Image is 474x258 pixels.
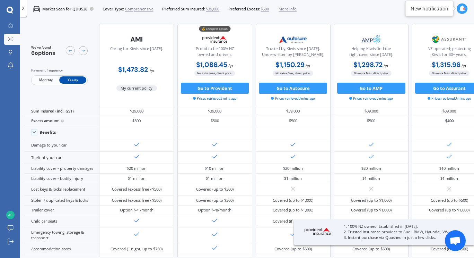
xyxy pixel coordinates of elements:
[99,116,174,126] div: $500
[206,6,219,12] span: $39,000
[6,211,15,219] img: 0f5550f0e9780dfb73d25645482def13
[411,5,448,12] div: New notification
[196,32,233,46] img: Provident.png
[24,164,99,174] div: Liability cover - property damages
[353,32,389,46] img: AMP.webp
[353,60,383,69] b: $1,298.72
[42,6,87,12] p: Market Scan for QDU528
[24,243,99,255] div: Accommodation costs
[256,106,331,116] div: $39,000
[24,196,99,206] div: Stolen / duplicated keys & locks
[205,166,225,171] div: $10 million
[431,246,468,252] div: Covered (up to $500)
[119,32,155,46] img: AMI-text-1.webp
[259,83,327,94] button: Go to Autosure
[440,176,458,181] div: $1 million
[344,235,460,240] p: 3. Instant purchase via Quashed in just a few clicks.
[31,45,55,50] span: We've found
[24,183,99,195] div: Lost keys & locks replacement
[39,130,56,135] div: Benefits
[283,166,303,171] div: $20 million
[279,6,297,12] span: More info
[196,198,234,203] div: Covered (up to $300)
[33,6,40,12] img: car.f15378c7a67c060ca3f3.svg
[31,68,88,73] div: Payment frequency
[177,106,252,116] div: $39,000
[351,218,392,224] div: Covered (if kept in car)
[260,46,325,60] div: Trusted by Kiwis since [DATE]. Underwritten by [PERSON_NAME].
[337,83,405,94] button: Go to AMP
[112,198,161,203] div: Covered (excess free <$500)
[273,207,313,213] div: Covered (up to $1,000)
[384,63,389,68] span: / yr
[198,207,231,213] div: Option $<8/month
[112,186,161,192] div: Covered (excess free <$500)
[344,224,460,229] p: 1. 100% NZ owned. Established in [DATE].
[116,85,157,91] span: My current policy
[110,46,163,60] div: Caring for Kiwis since [DATE].
[162,6,205,12] span: Preferred Sum Insured:
[99,106,174,116] div: $39,000
[59,76,86,84] span: Yearly
[228,63,234,68] span: / yr
[362,176,380,181] div: $1 million
[361,166,381,171] div: $20 million
[445,230,466,251] div: Open chat
[273,198,313,203] div: Covered (up to $1,000)
[206,176,223,181] div: $1 million
[334,116,409,126] div: $500
[351,70,392,76] span: No extra fees, direct price.
[125,6,153,12] span: Comprehensive
[120,207,153,213] div: Option $<1/month
[284,176,302,181] div: $1 million
[196,60,227,69] b: $1,086.45
[181,83,249,94] button: Go to Provident
[273,218,314,224] div: Covered (if kept in car)
[103,6,124,12] span: Cover Type:
[150,68,155,73] span: / yr
[31,49,55,57] span: 6 options
[24,152,99,164] div: Theft of your car
[182,46,247,60] div: Proud to be 100% NZ owned and driven.
[228,6,260,12] span: Preferred Excess:
[429,207,469,213] div: Covered (up to $1,000)
[256,116,331,126] div: $500
[24,215,99,227] div: Child car seats
[439,166,459,171] div: $10 million
[334,106,409,116] div: $39,000
[339,46,404,60] div: Helping Kiwis find the right cover since [DATE].
[199,26,230,32] div: 💰 Cheapest option
[24,206,99,215] div: Trailer cover
[273,70,313,76] span: No extra fees, direct price.
[127,166,147,171] div: $20 million
[349,96,393,101] span: Prices retrieved 3 mins ago
[111,246,163,252] div: Covered (1 night, up to $750)
[271,96,315,101] span: Prices retrieved 3 mins ago
[275,60,305,69] b: $1,150.29
[193,96,237,101] span: Prices retrieved 3 mins ago
[24,106,99,116] div: Sum insured (incl. GST)
[351,198,392,203] div: Covered (up to $1,000)
[24,174,99,183] div: Liability cover - bodily injury
[431,198,468,203] div: Covered (up to $500)
[344,229,460,235] p: 2. Trusted insurance provider to Audi, BMW, Hyundai, VW...
[351,207,392,213] div: Covered (up to $1,000)
[261,6,269,12] span: $500
[24,116,99,126] div: Excess amount
[24,139,99,151] div: Damage to your car
[194,70,235,76] span: No extra fees, direct price.
[196,186,234,192] div: Covered (up to $300)
[352,246,390,252] div: Covered (up to $500)
[298,224,337,239] img: Provident.webp
[306,63,311,68] span: / yr
[274,246,312,252] div: Covered (up to $500)
[177,116,252,126] div: $500
[32,76,59,84] span: Monthly
[429,70,469,76] span: No extra fees, direct price.
[462,63,467,68] span: / yr
[431,32,468,46] img: Assurant.png
[428,96,471,101] span: Prices retrieved 3 mins ago
[118,65,148,74] b: $1,473.82
[24,227,99,243] div: Emergency towing, storage & transport
[128,176,146,181] div: $1 million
